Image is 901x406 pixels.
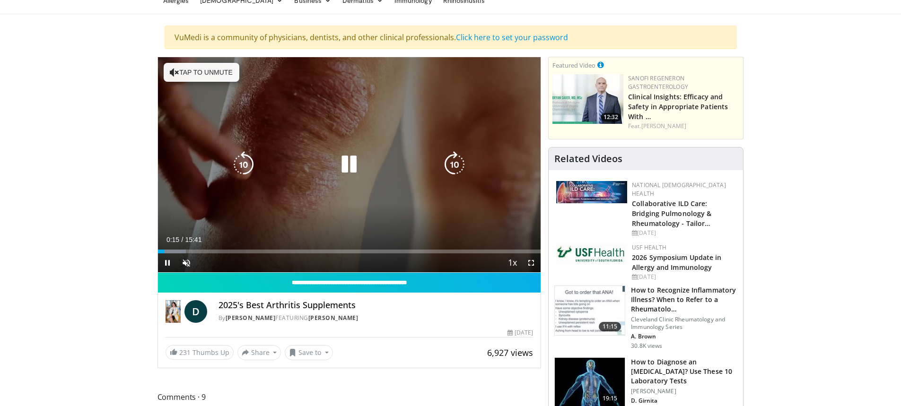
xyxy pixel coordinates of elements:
div: Progress Bar [158,250,541,253]
span: / [182,236,184,243]
button: Save to [285,345,333,360]
p: 30.8K views [631,342,662,350]
a: [PERSON_NAME] [226,314,276,322]
a: Clinical Insights: Efficacy and Safety in Appropriate Patients With … [628,92,728,121]
span: 19:15 [599,394,621,403]
a: USF Health [632,243,666,251]
a: 2026 Symposium Update in Allergy and Immunology [632,253,721,272]
span: 12:32 [601,113,621,121]
span: 231 [179,348,191,357]
a: D [184,300,207,323]
a: Sanofi Regeneron Gastroenterology [628,74,688,91]
img: bf9ce42c-6823-4735-9d6f-bc9dbebbcf2c.png.150x105_q85_crop-smart_upscale.jpg [552,74,623,124]
button: Share [237,345,281,360]
small: Featured Video [552,61,595,69]
a: National [DEMOGRAPHIC_DATA] Health [632,181,726,198]
span: 11:15 [599,322,621,331]
img: 6ba8804a-8538-4002-95e7-a8f8012d4a11.png.150x105_q85_autocrop_double_scale_upscale_version-0.2.jpg [556,243,627,264]
video-js: Video Player [158,57,541,273]
div: [DATE] [632,273,735,281]
a: 11:15 How to Recognize Inflammatory Illness? When to Refer to a Rheumatolo… Cleveland Clinic Rheu... [554,285,737,350]
button: Fullscreen [522,253,541,272]
div: VuMedi is a community of physicians, dentists, and other clinical professionals. [165,26,737,49]
h3: How to Diagnose an [MEDICAL_DATA]? Use These 10 Laboratory Tests [631,357,737,386]
a: [PERSON_NAME] [641,122,686,130]
p: D. Girnita [631,397,737,405]
a: 12:32 [552,74,623,124]
a: Click here to set your password [456,32,568,43]
button: Playback Rate [503,253,522,272]
img: Dr. Diana Girnita [166,300,181,323]
p: Cleveland Clinic Rheumatology and Immunology Series [631,316,737,331]
div: By FEATURING [219,314,534,322]
button: Tap to unmute [164,63,239,82]
button: Unmute [177,253,196,272]
img: 7e341e47-e122-4d5e-9c74-d0a8aaff5d49.jpg.150x105_q85_autocrop_double_scale_upscale_version-0.2.jpg [556,181,627,203]
span: 15:41 [185,236,201,243]
a: Collaborative ILD Care: Bridging Pulmonology & Rheumatology - Tailor… [632,199,711,228]
span: 0:15 [166,236,179,243]
a: 231 Thumbs Up [166,345,234,360]
h4: Related Videos [554,153,622,164]
span: Comments 9 [157,391,542,403]
img: 5cecf4a9-46a2-4e70-91ad-1322486e7ee4.150x105_q85_crop-smart_upscale.jpg [555,286,625,335]
span: 6,927 views [487,347,533,358]
p: A. Brown [631,333,737,340]
div: Feat. [628,122,739,130]
h4: 2025's Best Arthritis Supplements [219,300,534,311]
p: [PERSON_NAME] [631,388,737,395]
button: Pause [158,253,177,272]
h3: How to Recognize Inflammatory Illness? When to Refer to a Rheumatolo… [631,285,737,314]
div: [DATE] [632,229,735,237]
div: [DATE] [507,328,533,337]
a: [PERSON_NAME] [308,314,359,322]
